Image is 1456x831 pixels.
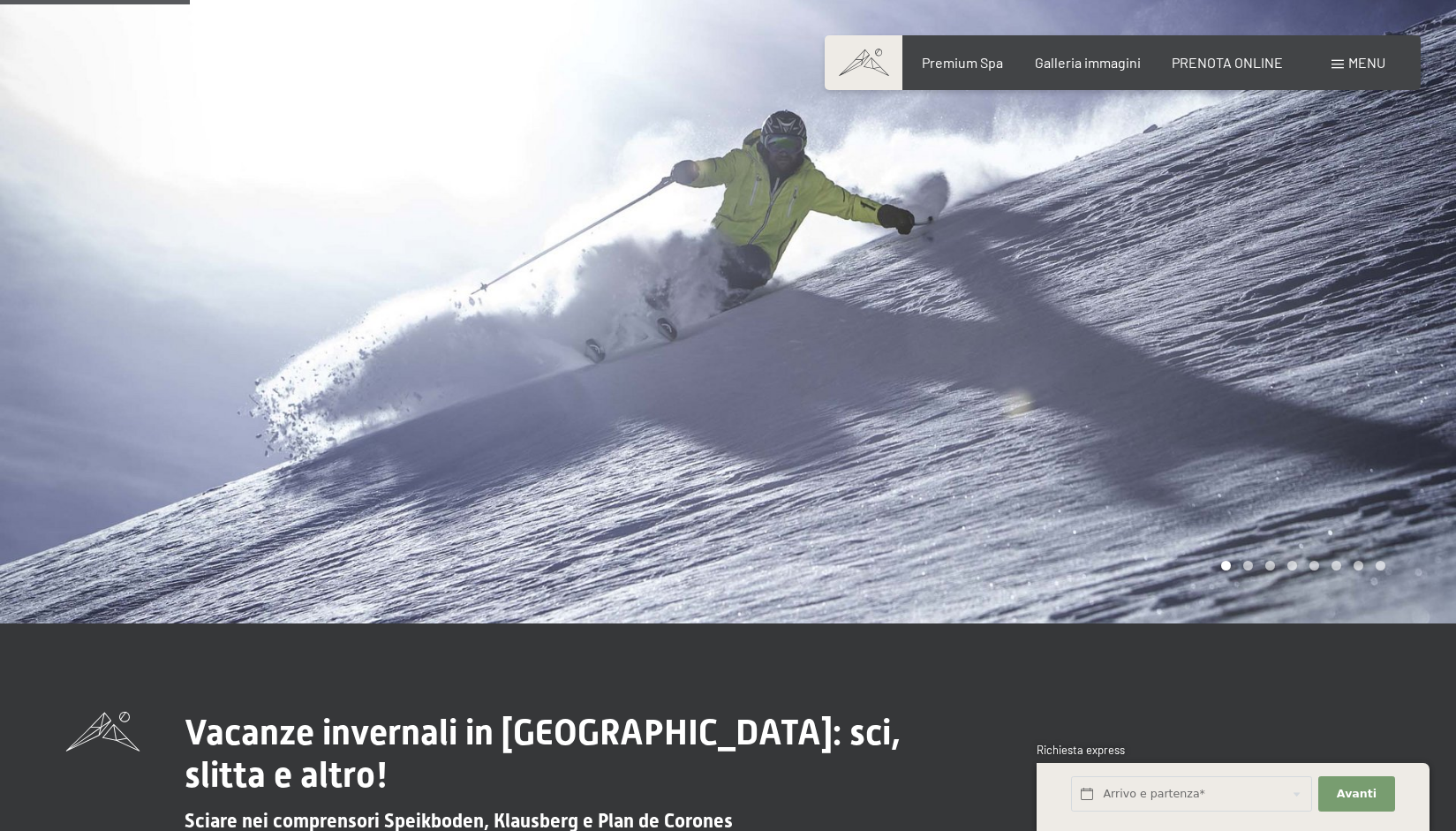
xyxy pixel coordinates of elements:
[1172,54,1283,71] a: PRENOTA ONLINE
[185,712,901,796] span: Vacanze invernali in [GEOGRAPHIC_DATA]: sci, slitta e altro!
[1035,54,1141,71] a: Galleria immagini
[1318,776,1394,812] button: Avanti
[1348,54,1385,71] span: Menu
[1337,786,1377,802] span: Avanti
[1354,561,1363,570] div: Carousel Page 7
[1332,561,1341,570] div: Carousel Page 6
[922,54,1003,71] a: Premium Spa
[1376,561,1385,570] div: Carousel Page 8
[1037,743,1125,757] span: Richiesta express
[1287,561,1297,570] div: Carousel Page 4
[1265,561,1275,570] div: Carousel Page 3
[1215,561,1385,570] div: Carousel Pagination
[1309,561,1319,570] div: Carousel Page 5
[1221,561,1231,570] div: Carousel Page 1 (Current Slide)
[1243,561,1253,570] div: Carousel Page 2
